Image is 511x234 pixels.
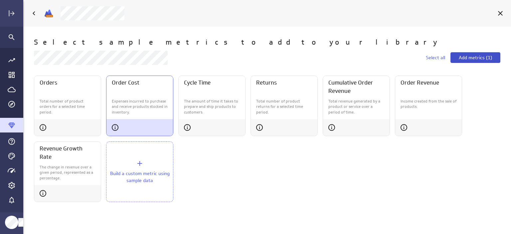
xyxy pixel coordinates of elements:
[256,79,312,87] h3: Returns
[112,99,168,115] p: Expenses incurred to purchase and receive products stocked in inventory.
[6,180,17,191] div: Account and settings
[495,8,506,19] div: Cancel
[323,76,390,136] div: Cumulative Order Revenue
[40,79,95,87] h3: Orders
[6,8,17,19] div: Expand
[6,136,17,147] div: Help & PowerMetrics Assistant
[184,79,240,87] h3: Cycle Time
[34,141,101,202] div: Revenue Growth Rate
[28,8,40,19] div: Back
[6,150,17,162] div: Themes
[328,79,384,95] h3: Cumulative Order Revenue
[395,76,462,136] div: Order Revenue
[40,99,95,115] p: Total number of product orders for a selected time period.
[34,37,439,48] h2: Select sample metrics to add to your library
[8,181,16,189] svg: Account and settings
[184,99,240,115] p: The amount of time it takes to prepare and ship products to customers.
[426,54,445,61] p: Select all
[8,152,16,160] svg: Themes
[44,9,53,18] img: Klipfolio_Sample.png
[106,76,173,136] div: Order Cost
[251,76,318,136] div: Returns
[106,141,173,202] div: Build a custom metric using sample data
[328,99,384,115] p: Total revenue generated by a product or service over a period of time.
[8,167,16,175] svg: Usage
[40,164,95,181] p: The change in revenue over a given period, represented as a percentage.
[112,79,168,87] h3: Order Cost
[34,76,101,136] div: Orders
[40,144,95,161] h3: Revenue Growth Rate
[178,76,246,136] div: Cycle Time
[6,194,17,206] div: Notifications
[459,55,492,61] span: Add metrics (1)
[401,99,456,110] p: Income created from the sale of products.
[401,79,456,87] h3: Order Revenue
[450,52,500,63] button: Add metrics (1)
[256,99,312,115] p: Total number of product returns for a selected time period.
[106,170,173,184] p: Build a custom metric using sample data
